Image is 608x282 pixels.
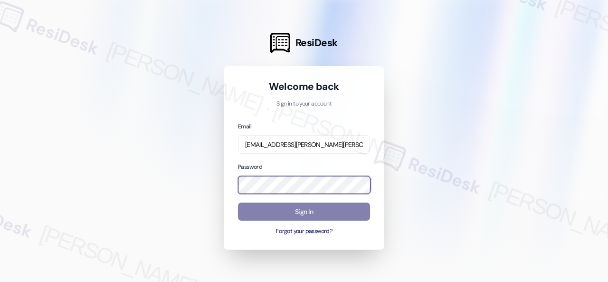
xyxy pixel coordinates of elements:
[238,203,370,221] button: Sign In
[238,227,370,236] button: Forgot your password?
[270,33,290,53] img: ResiDesk Logo
[238,163,262,171] label: Password
[295,36,338,49] span: ResiDesk
[238,135,370,154] input: name@example.com
[238,80,370,93] h1: Welcome back
[238,100,370,108] p: Sign in to your account
[238,123,251,130] label: Email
